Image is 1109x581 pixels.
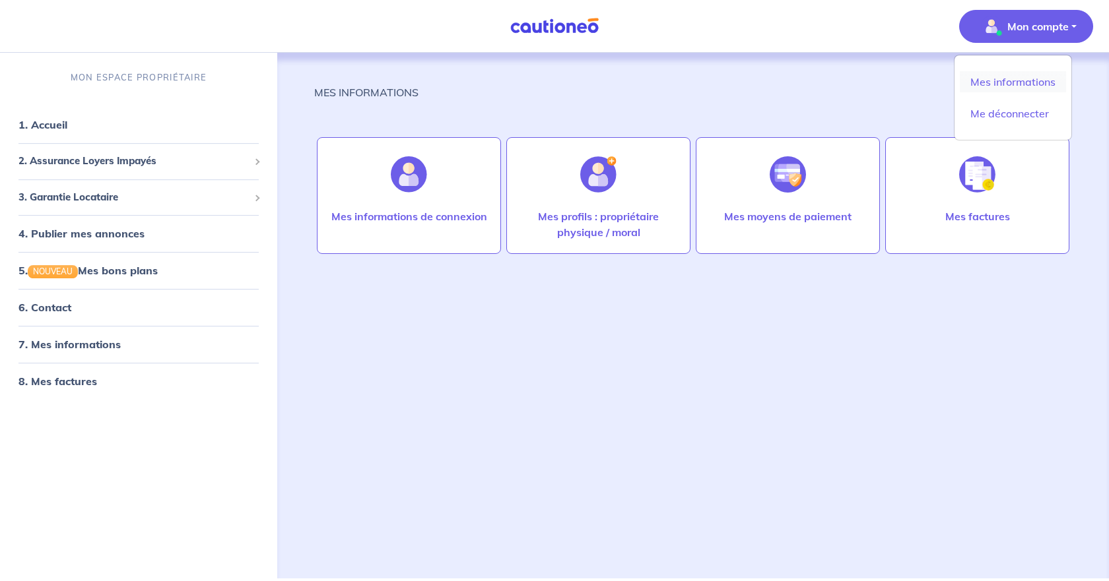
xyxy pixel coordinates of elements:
[18,154,249,169] span: 2. Assurance Loyers Impayés
[724,208,852,224] p: Mes moyens de paiement
[71,71,207,84] p: MON ESPACE PROPRIÉTAIRE
[5,294,272,321] div: 6. Contact
[945,208,1010,224] p: Mes factures
[981,16,1002,37] img: illu_account_valid_menu.svg
[331,208,487,224] p: Mes informations de connexion
[1007,18,1069,34] p: Mon compte
[18,301,71,314] a: 6. Contact
[5,331,272,357] div: 7. Mes informations
[5,220,272,247] div: 4. Publier mes annonces
[5,368,272,394] div: 8. Mes factures
[18,190,249,205] span: 3. Garantie Locataire
[18,264,158,277] a: 5.NOUVEAUMes bons plans
[580,156,617,193] img: illu_account_add.svg
[314,84,419,100] p: MES INFORMATIONS
[520,208,677,240] p: Mes profils : propriétaire physique / moral
[960,71,1066,92] a: Mes informations
[18,227,145,240] a: 4. Publier mes annonces
[960,103,1066,124] a: Me déconnecter
[959,10,1093,43] button: illu_account_valid_menu.svgMon compte
[505,18,604,34] img: Cautioneo
[959,156,995,193] img: illu_invoice.svg
[954,55,1072,140] div: illu_account_valid_menu.svgMon compte
[5,257,272,284] div: 5.NOUVEAUMes bons plans
[770,156,806,193] img: illu_credit_card_no_anim.svg
[5,148,272,174] div: 2. Assurance Loyers Impayés
[18,338,121,351] a: 7. Mes informations
[5,111,272,138] div: 1. Accueil
[18,375,97,388] a: 8. Mes factures
[5,185,272,210] div: 3. Garantie Locataire
[18,118,67,131] a: 1. Accueil
[391,156,427,193] img: illu_account.svg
